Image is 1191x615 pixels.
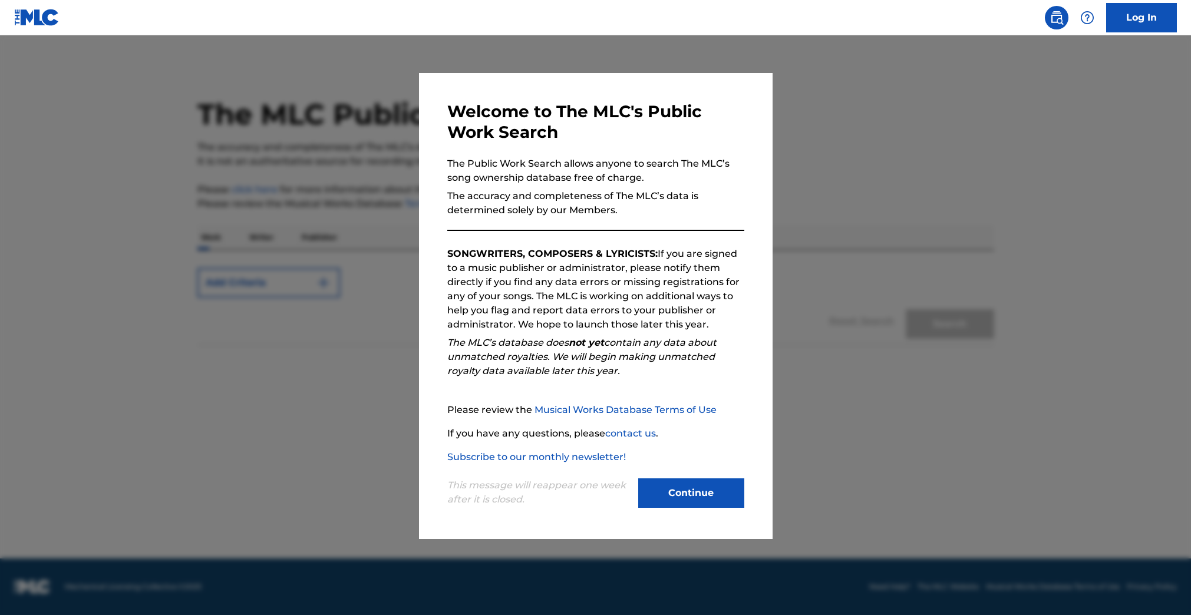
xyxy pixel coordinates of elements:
[1045,6,1068,29] a: Public Search
[535,404,717,415] a: Musical Works Database Terms of Use
[569,337,604,348] strong: not yet
[1158,416,1191,511] iframe: Resource Center
[447,157,744,185] p: The Public Work Search allows anyone to search The MLC’s song ownership database free of charge.
[447,101,744,143] h3: Welcome to The MLC's Public Work Search
[447,189,744,217] p: The accuracy and completeness of The MLC’s data is determined solely by our Members.
[447,403,744,417] p: Please review the
[447,478,631,507] p: This message will reappear one week after it is closed.
[447,248,658,259] strong: SONGWRITERS, COMPOSERS & LYRICISTS:
[1080,11,1094,25] img: help
[605,428,656,439] a: contact us
[638,478,744,508] button: Continue
[1106,3,1177,32] a: Log In
[1075,6,1099,29] div: Help
[447,247,744,332] p: If you are signed to a music publisher or administrator, please notify them directly if you find ...
[447,426,744,441] p: If you have any questions, please .
[447,337,717,376] em: The MLC’s database does contain any data about unmatched royalties. We will begin making unmatche...
[14,9,60,26] img: MLC Logo
[1050,11,1064,25] img: search
[447,451,626,462] a: Subscribe to our monthly newsletter!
